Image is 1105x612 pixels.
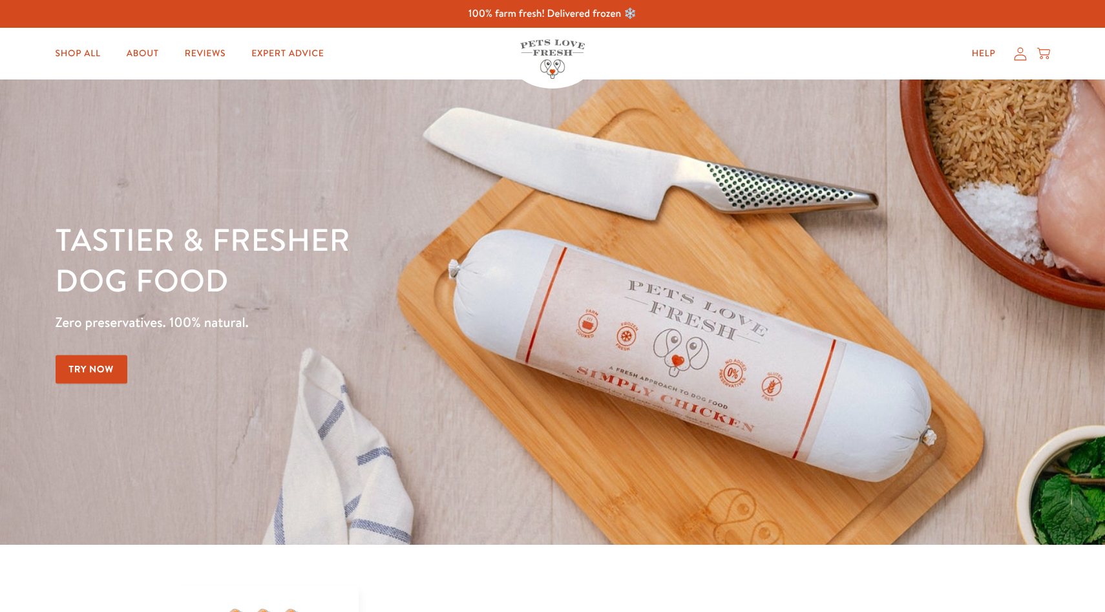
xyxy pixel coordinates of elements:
img: Pets Love Fresh [520,39,585,79]
a: Help [962,41,1006,67]
a: About [116,41,169,67]
h1: Tastier & fresher dog food [56,220,719,301]
a: Expert Advice [241,41,334,67]
a: Shop All [45,41,111,67]
a: Reviews [174,41,236,67]
a: Try Now [56,355,128,384]
p: Zero preservatives. 100% natural. [56,311,719,334]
